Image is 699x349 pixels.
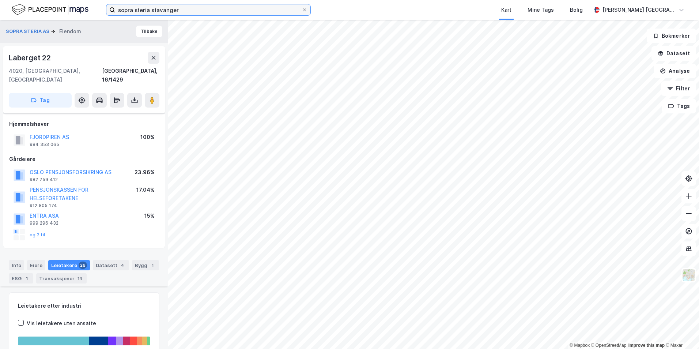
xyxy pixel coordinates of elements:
[149,262,156,269] div: 1
[9,93,72,108] button: Tag
[591,343,627,348] a: OpenStreetMap
[9,155,159,164] div: Gårdeiere
[647,29,696,43] button: Bokmerker
[628,343,665,348] a: Improve this map
[140,133,155,142] div: 100%
[119,262,126,269] div: 4
[528,5,554,14] div: Mine Tags
[9,260,24,270] div: Info
[9,52,52,64] div: Laberget 22
[79,262,87,269] div: 26
[27,260,45,270] div: Eiere
[132,260,159,270] div: Bygg
[18,301,150,310] div: Leietakere etter industri
[36,273,87,284] div: Transaksjoner
[662,99,696,113] button: Tags
[6,28,51,35] button: SOPRA STERIA AS
[30,142,59,147] div: 984 353 065
[662,314,699,349] iframe: Chat Widget
[27,319,96,328] div: Vis leietakere uten ansatte
[662,314,699,349] div: Kontrollprogram for chat
[76,275,84,282] div: 14
[9,273,33,284] div: ESG
[115,4,302,15] input: Søk på adresse, matrikkel, gårdeiere, leietakere eller personer
[59,27,81,36] div: Eiendom
[30,177,58,183] div: 982 759 412
[102,67,159,84] div: [GEOGRAPHIC_DATA], 16/1429
[136,26,162,37] button: Tilbake
[12,3,88,16] img: logo.f888ab2527a4732fd821a326f86c7f29.svg
[501,5,511,14] div: Kart
[570,5,583,14] div: Bolig
[682,268,696,282] img: Z
[661,81,696,96] button: Filter
[651,46,696,61] button: Datasett
[48,260,90,270] div: Leietakere
[144,211,155,220] div: 15%
[23,275,30,282] div: 1
[654,64,696,78] button: Analyse
[9,120,159,128] div: Hjemmelshaver
[136,185,155,194] div: 17.04%
[30,203,57,209] div: 912 805 174
[93,260,129,270] div: Datasett
[602,5,676,14] div: [PERSON_NAME] [GEOGRAPHIC_DATA]
[9,67,102,84] div: 4020, [GEOGRAPHIC_DATA], [GEOGRAPHIC_DATA]
[135,168,155,177] div: 23.96%
[30,220,58,226] div: 999 296 432
[570,343,590,348] a: Mapbox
